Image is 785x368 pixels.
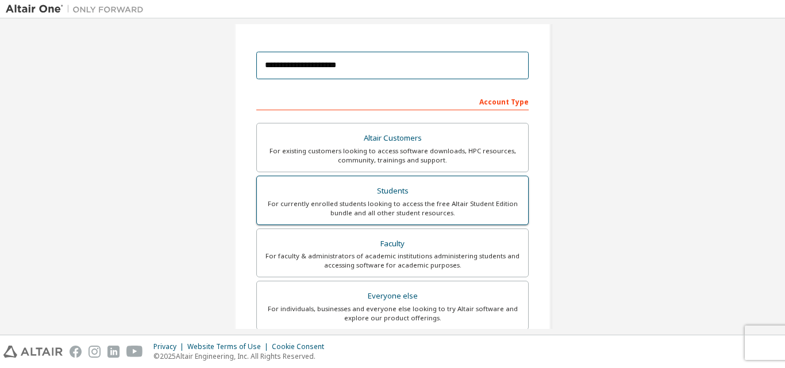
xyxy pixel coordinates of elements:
div: Account Type [256,92,529,110]
div: For existing customers looking to access software downloads, HPC resources, community, trainings ... [264,146,521,165]
img: youtube.svg [126,346,143,358]
div: Everyone else [264,288,521,304]
p: © 2025 Altair Engineering, Inc. All Rights Reserved. [153,351,331,361]
img: Altair One [6,3,149,15]
img: linkedin.svg [107,346,120,358]
div: Website Terms of Use [187,342,272,351]
div: Privacy [153,342,187,351]
img: instagram.svg [88,346,101,358]
div: Faculty [264,236,521,252]
div: Students [264,183,521,199]
div: For individuals, businesses and everyone else looking to try Altair software and explore our prod... [264,304,521,323]
div: Cookie Consent [272,342,331,351]
img: altair_logo.svg [3,346,63,358]
div: For currently enrolled students looking to access the free Altair Student Edition bundle and all ... [264,199,521,218]
div: For faculty & administrators of academic institutions administering students and accessing softwa... [264,251,521,270]
div: Altair Customers [264,130,521,146]
img: facebook.svg [70,346,82,358]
